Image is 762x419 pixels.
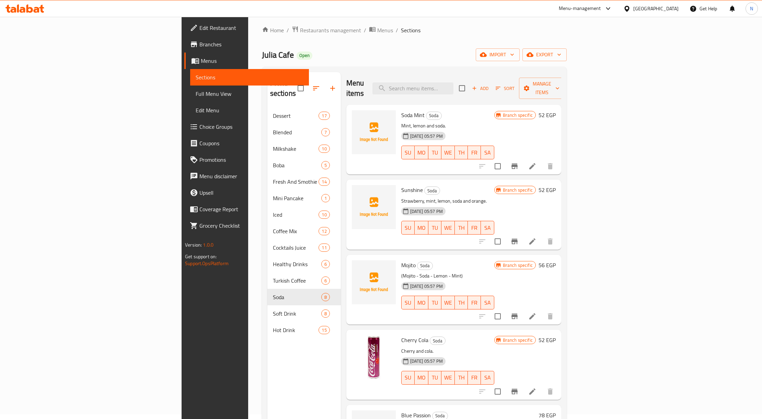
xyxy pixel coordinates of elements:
button: TU [428,371,441,385]
a: Support.OpsPlatform [185,259,229,268]
span: TU [431,373,439,383]
span: Soda [417,262,432,270]
a: Branches [184,36,309,53]
a: Edit Restaurant [184,20,309,36]
a: Edit menu item [528,237,536,246]
span: Select to update [490,384,505,399]
button: SA [481,371,494,385]
span: Manage items [524,80,559,97]
div: Boba5 [267,157,341,173]
button: SA [481,296,494,309]
span: 15 [319,327,329,333]
span: 12 [319,228,329,235]
button: delete [542,383,558,400]
span: SU [404,223,412,233]
span: Soda Mint [401,110,425,120]
span: 6 [322,261,330,268]
span: TH [458,148,465,158]
span: [DATE] 05:57 PM [407,133,446,139]
span: Select to update [490,309,505,324]
span: 10 [319,212,329,218]
button: Add [469,83,491,94]
button: export [522,48,567,61]
button: FR [468,296,481,309]
button: import [476,48,520,61]
nav: Menu sections [267,105,341,341]
span: 7 [322,129,330,136]
button: Manage items [519,78,565,99]
button: TH [455,296,468,309]
span: Sort [496,84,515,92]
div: Menu-management [559,4,601,13]
span: FR [471,148,478,158]
h6: 56 EGP [539,260,556,270]
span: SU [404,298,412,308]
span: Full Menu View [196,90,303,98]
div: [GEOGRAPHIC_DATA] [633,5,679,12]
button: SU [401,146,415,159]
div: items [319,227,330,235]
span: 6 [322,278,330,284]
div: Fresh And Smothie14 [267,173,341,190]
span: 17 [319,113,329,119]
span: Menus [201,57,303,65]
nav: breadcrumb [262,26,567,35]
span: Coupons [199,139,303,147]
div: items [319,145,330,153]
span: Grocery Checklist [199,222,303,230]
span: Branch specific [500,262,535,269]
a: Full Menu View [190,86,309,102]
div: Blended7 [267,124,341,140]
div: Hot Drink15 [267,322,341,338]
div: Coffee Mix12 [267,223,341,239]
span: Healthy Drinks [273,260,321,268]
span: 8 [322,310,330,317]
h6: 52 EGP [539,185,556,195]
span: TU [431,223,439,233]
button: MO [415,296,428,309]
button: FR [468,221,481,235]
button: Branch-specific-item [506,383,523,400]
a: Coupons [184,135,309,151]
span: Iced [273,211,319,219]
div: items [319,178,330,186]
span: Sort items [491,83,519,94]
span: [DATE] 05:57 PM [407,283,446,290]
li: / [396,26,398,34]
span: WE [444,373,452,383]
a: Edit Menu [190,102,309,118]
span: Select to update [490,234,505,249]
span: 5 [322,162,330,169]
span: WE [444,223,452,233]
button: Add section [324,80,341,97]
span: 11 [319,245,329,251]
button: TU [428,221,441,235]
a: Promotions [184,151,309,168]
span: MO [417,148,426,158]
span: Add [471,84,489,92]
span: 14 [319,179,329,185]
div: Soda [430,337,446,345]
button: Branch-specific-item [506,233,523,250]
span: Sunshine [401,185,423,195]
span: [DATE] 05:57 PM [407,208,446,215]
div: Soda [426,112,442,120]
button: FR [468,371,481,385]
button: TU [428,296,441,309]
input: search [372,82,453,94]
a: Edit menu item [528,162,536,170]
span: Upsell [199,189,303,197]
span: Fresh And Smothie [273,178,319,186]
button: delete [542,233,558,250]
span: Boba [273,161,321,169]
span: Restaurants management [300,26,361,34]
span: Hot Drink [273,326,319,334]
span: Version: [185,240,202,249]
span: TH [458,298,465,308]
img: Mojito [352,260,396,304]
span: Branch specific [500,112,535,118]
span: Edit Restaurant [199,24,303,32]
a: Menu disclaimer [184,168,309,184]
button: SA [481,146,494,159]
